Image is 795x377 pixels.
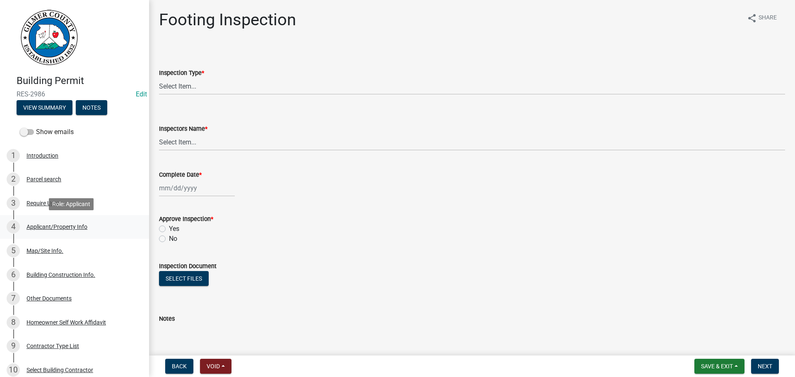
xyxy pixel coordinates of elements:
label: Inspection Document [159,264,217,269]
label: Complete Date [159,172,202,178]
wm-modal-confirm: Edit Application Number [136,90,147,98]
div: 5 [7,244,20,257]
label: Inspection Type [159,70,204,76]
button: Save & Exit [694,359,744,374]
div: 6 [7,268,20,281]
div: Map/Site Info. [26,248,63,254]
button: Back [165,359,193,374]
button: Void [200,359,231,374]
div: Require User [26,200,59,206]
div: 10 [7,363,20,377]
label: Approve Inspection [159,216,213,222]
div: 7 [7,292,20,305]
button: Next [751,359,779,374]
div: Introduction [26,153,58,158]
button: shareShare [740,10,783,26]
label: Notes [159,316,175,322]
span: Void [207,363,220,370]
h1: Footing Inspection [159,10,296,30]
button: Notes [76,100,107,115]
div: 3 [7,197,20,210]
div: Homeowner Self Work Affidavit [26,319,106,325]
span: RES-2986 [17,90,132,98]
div: Contractor Type List [26,343,79,349]
div: 1 [7,149,20,162]
i: share [747,13,757,23]
button: Select files [159,271,209,286]
wm-modal-confirm: Summary [17,105,72,111]
div: Other Documents [26,295,72,301]
span: Back [172,363,187,370]
span: Save & Exit [701,363,733,370]
div: 9 [7,339,20,353]
span: Next [758,363,772,370]
div: Select Building Contractor [26,367,93,373]
label: Show emails [20,127,74,137]
div: 4 [7,220,20,233]
div: Parcel search [26,176,61,182]
div: Applicant/Property Info [26,224,87,230]
input: mm/dd/yyyy [159,180,235,197]
button: View Summary [17,100,72,115]
div: Role: Applicant [49,198,94,210]
div: 2 [7,173,20,186]
label: No [169,234,177,244]
h4: Building Permit [17,75,142,87]
a: Edit [136,90,147,98]
wm-modal-confirm: Notes [76,105,107,111]
img: Gilmer County, Georgia [17,9,79,66]
span: Share [759,13,777,23]
label: Inspectors Name [159,126,207,132]
div: 8 [7,316,20,329]
div: Building Construction Info. [26,272,95,278]
label: Yes [169,224,179,234]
